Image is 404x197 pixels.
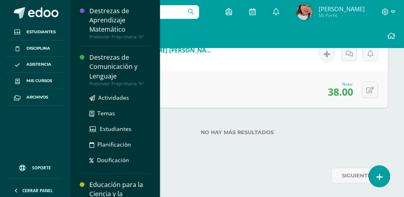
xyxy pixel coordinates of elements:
[98,94,129,101] span: Actividades
[6,24,64,40] a: Estudiantes
[319,5,365,13] span: [PERSON_NAME]
[328,85,353,98] span: 38.00
[89,53,150,86] a: Destrezas de Comunicación y LenguajePrekinder Preprimaria "A"
[89,34,150,40] div: Prekinder Preprimaria "A"
[89,53,150,80] div: Destrezas de Comunicación y Lenguaje
[26,45,50,52] span: Disciplina
[6,89,64,106] a: Archivos
[120,46,216,54] a: [PERSON_NAME] [PERSON_NAME]
[97,109,115,117] span: Temas
[26,94,48,101] span: Archivos
[87,129,388,135] label: No hay más resultados
[26,29,56,35] span: Estudiantes
[6,73,64,89] a: Mis cursos
[6,40,64,57] a: Disciplina
[26,61,51,68] span: Asistencia
[89,109,150,118] a: Temas
[89,124,150,133] a: Estudiantes
[120,54,216,61] span: Estudiante 435
[89,93,150,102] a: Actividades
[89,6,150,34] div: Destrezas de Aprendizaje Matemático
[89,140,150,149] a: Planificación
[319,12,365,19] span: Mi Perfil
[26,78,52,84] span: Mis cursos
[89,155,150,165] a: Dosificación
[6,57,64,73] a: Asistencia
[331,168,388,183] a: siguiente
[328,81,353,87] div: Nota:
[100,125,131,133] span: Estudiantes
[32,165,51,171] span: Soporte
[89,81,150,86] div: Prekinder Preprimaria "A"
[97,141,131,148] span: Planificación
[22,188,53,193] span: Cerrar panel
[89,6,150,40] a: Destrezas de Aprendizaje MatemáticoPrekinder Preprimaria "A"
[97,156,129,164] span: Dosificación
[10,157,61,177] a: Soporte
[297,4,313,20] img: bdc6292b85202696d24cdc97ed2058a5.png
[342,168,371,183] span: siguiente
